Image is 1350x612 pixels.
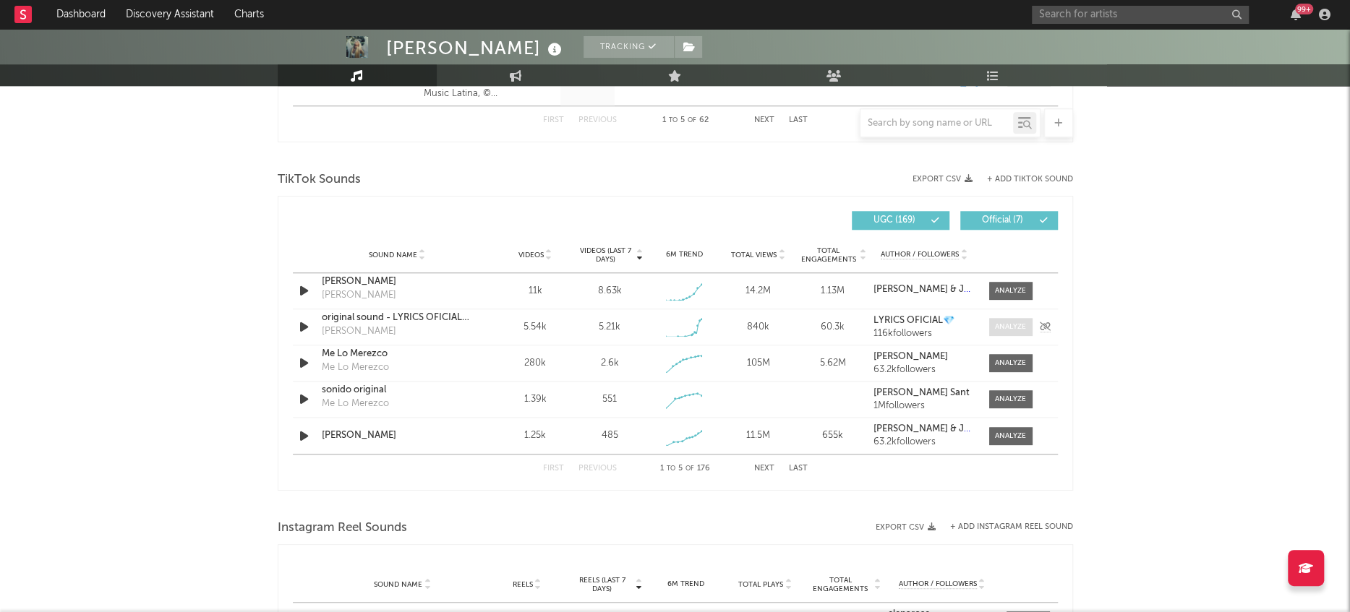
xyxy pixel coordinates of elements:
[861,216,928,225] span: UGC ( 169 )
[873,437,974,447] div: 63.2k followers
[725,428,792,443] div: 11.5M
[601,428,618,443] div: 485
[960,211,1058,230] button: Official(7)
[650,579,722,590] div: 6M Trend
[667,465,675,472] span: to
[502,392,569,407] div: 1.39k
[1295,4,1313,14] div: 99 +
[513,580,533,589] span: Reels
[899,579,977,589] span: Author / Followers
[873,285,991,294] strong: [PERSON_NAME] & JQuiles
[322,311,473,325] a: original sound - LYRICS OFICIAL💎
[876,523,936,532] button: Export CSV
[599,320,620,335] div: 5.21k
[799,320,866,335] div: 60.3k
[584,36,674,58] button: Tracking
[873,316,954,325] strong: LYRICS OFICIAL💎
[987,176,1073,184] button: + Add TikTok Sound
[725,320,792,335] div: 840k
[799,356,866,371] div: 5.62M
[950,523,1073,531] button: + Add Instagram Reel Sound
[738,580,783,589] span: Total Plays
[799,428,866,443] div: 655k
[860,118,1013,129] input: Search by song name or URL
[754,465,774,473] button: Next
[1032,6,1249,24] input: Search for artists
[873,424,991,434] strong: [PERSON_NAME] & JQuiles
[597,284,621,298] div: 8.63k
[600,356,618,371] div: 2.6k
[518,251,544,259] span: Videos
[571,576,634,593] span: Reels (last 7 days)
[873,352,948,361] strong: [PERSON_NAME]
[322,275,473,289] a: [PERSON_NAME]
[873,352,974,362] a: [PERSON_NAME]
[731,251,777,259] span: Total Views
[973,176,1073,184] button: + Add TikTok Sound
[873,285,974,295] a: [PERSON_NAME] & JQuiles
[873,329,974,339] div: 116k followers
[322,383,473,397] a: sonido original
[799,284,866,298] div: 1.13M
[873,316,974,326] a: LYRICS OFICIAL💎
[543,465,564,473] button: First
[725,356,792,371] div: 105M
[576,246,634,264] span: Videos (last 7 days)
[789,465,808,473] button: Last
[646,460,725,478] div: 1 5 176
[322,428,473,443] a: [PERSON_NAME]
[873,424,974,434] a: [PERSON_NAME] & JQuiles
[685,465,694,472] span: of
[881,250,959,259] span: Author / Followers
[502,284,569,298] div: 11k
[322,361,389,375] div: Me Lo Merezco
[725,284,792,298] div: 14.2M
[322,347,473,361] a: Me Lo Merezco
[578,465,617,473] button: Previous
[502,356,569,371] div: 280k
[502,428,569,443] div: 1.25k
[873,388,974,398] a: [PERSON_NAME] Sant
[374,580,422,589] span: Sound Name
[913,175,973,184] button: Export CSV
[873,401,974,411] div: 1M followers
[808,576,872,593] span: Total Engagements
[502,320,569,335] div: 5.54k
[322,397,389,411] div: Me Lo Merezco
[322,324,396,339] div: [PERSON_NAME]
[873,388,970,397] strong: [PERSON_NAME] Sant
[936,523,1073,531] div: + Add Instagram Reel Sound
[799,246,858,264] span: Total Engagements
[873,365,974,375] div: 63.2k followers
[970,216,1036,225] span: Official ( 7 )
[1291,9,1301,20] button: 99+
[278,171,361,189] span: TikTok Sounds
[386,36,565,60] div: [PERSON_NAME]
[602,392,617,407] div: 551
[322,288,396,303] div: [PERSON_NAME]
[369,251,417,259] span: Sound Name
[650,249,717,260] div: 6M Trend
[278,520,407,537] span: Instagram Reel Sounds
[852,211,949,230] button: UGC(169)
